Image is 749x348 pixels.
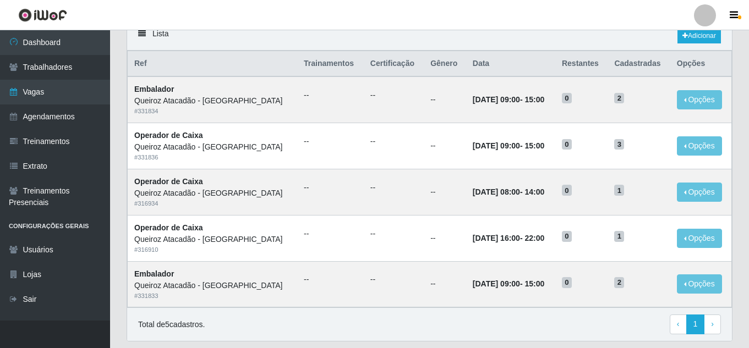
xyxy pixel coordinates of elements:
span: 0 [562,231,572,242]
td: -- [424,76,466,123]
div: Queiroz Atacadão - [GEOGRAPHIC_DATA] [134,95,291,107]
strong: Operador de Caixa [134,223,203,232]
button: Opções [677,90,722,109]
td: -- [424,215,466,261]
span: 0 [562,185,572,196]
time: [DATE] 16:00 [473,234,520,242]
th: Certificação [364,51,424,77]
time: 15:00 [524,279,544,288]
ul: -- [304,182,357,194]
td: -- [424,123,466,169]
time: 15:00 [524,95,544,104]
ul: -- [370,90,417,101]
div: Lista [127,21,732,51]
strong: - [473,95,544,104]
th: Restantes [555,51,608,77]
ul: -- [370,274,417,285]
div: # 331836 [134,153,291,162]
button: Opções [677,136,722,156]
th: Cadastradas [608,51,670,77]
img: CoreUI Logo [18,8,67,22]
time: [DATE] 09:00 [473,279,520,288]
span: ‹ [677,319,680,328]
span: 0 [562,93,572,104]
th: Opções [670,51,732,77]
th: Data [466,51,555,77]
ul: -- [304,274,357,285]
div: # 331833 [134,291,291,301]
td: -- [424,169,466,215]
strong: - [473,234,544,242]
strong: Operador de Caixa [134,131,203,140]
span: 0 [562,139,572,150]
strong: - [473,141,544,150]
div: Queiroz Atacadão - [GEOGRAPHIC_DATA] [134,234,291,245]
a: Next [704,314,721,334]
ul: -- [304,228,357,240]
span: 1 [614,185,624,196]
strong: Operador de Caixa [134,177,203,186]
strong: - [473,279,544,288]
span: 3 [614,139,624,150]
th: Trainamentos [297,51,364,77]
button: Opções [677,183,722,202]
ul: -- [370,182,417,194]
div: # 331834 [134,107,291,116]
th: Ref [128,51,298,77]
ul: -- [370,228,417,240]
ul: -- [304,136,357,147]
div: # 316910 [134,245,291,255]
time: [DATE] 09:00 [473,95,520,104]
th: Gênero [424,51,466,77]
time: 14:00 [524,187,544,196]
div: Queiroz Atacadão - [GEOGRAPHIC_DATA] [134,141,291,153]
button: Opções [677,274,722,294]
a: Previous [670,314,687,334]
time: [DATE] 08:00 [473,187,520,196]
div: Queiroz Atacadão - [GEOGRAPHIC_DATA] [134,187,291,199]
div: Queiroz Atacadão - [GEOGRAPHIC_DATA] [134,280,291,291]
td: -- [424,261,466,307]
span: › [711,319,714,328]
p: Total de 5 cadastros. [138,319,205,330]
a: Adicionar [677,28,721,43]
ul: -- [370,136,417,147]
div: # 316934 [134,199,291,208]
button: Opções [677,229,722,248]
span: 0 [562,277,572,288]
time: 22:00 [524,234,544,242]
ul: -- [304,90,357,101]
nav: pagination [670,314,721,334]
strong: Embalador [134,269,174,278]
strong: - [473,187,544,196]
a: 1 [686,314,705,334]
strong: Embalador [134,85,174,93]
time: 15:00 [524,141,544,150]
span: 2 [614,277,624,288]
span: 1 [614,231,624,242]
time: [DATE] 09:00 [473,141,520,150]
span: 2 [614,93,624,104]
